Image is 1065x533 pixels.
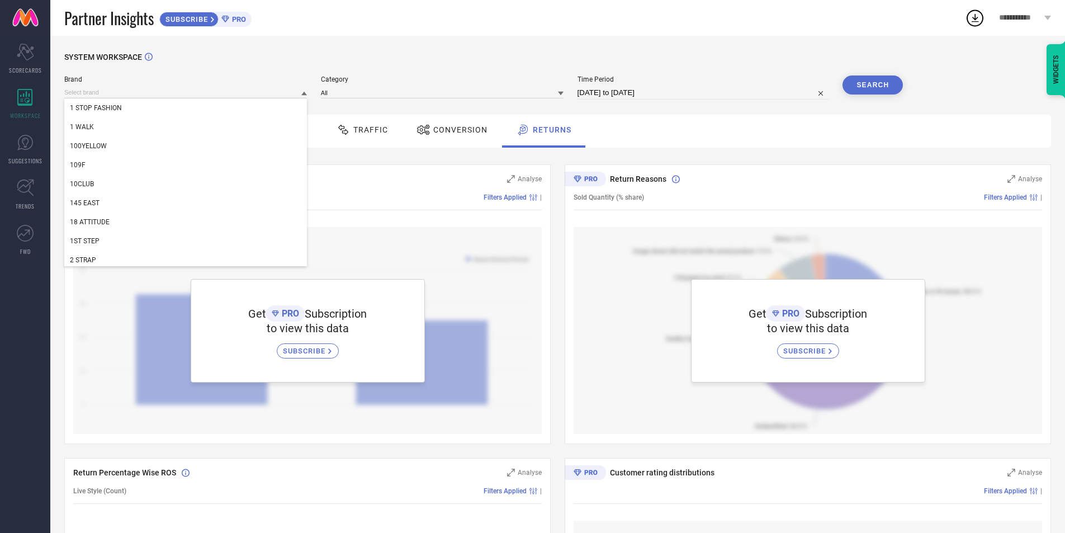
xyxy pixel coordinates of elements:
span: SUBSCRIBE [160,15,211,23]
span: 100YELLOW [70,142,107,150]
span: 1ST STEP [70,237,100,245]
span: Live Style (Count) [73,487,126,495]
span: to view this data [267,322,349,335]
span: SYSTEM WORKSPACE [64,53,142,62]
span: 145 EAST [70,199,100,207]
span: 1 STOP FASHION [70,104,122,112]
span: Analyse [518,175,542,183]
span: PRO [779,308,799,319]
span: Returns [533,125,571,134]
span: SUBSCRIBE [283,347,328,355]
span: Filters Applied [984,194,1027,201]
span: WORKSPACE [10,111,41,120]
div: 1 STOP FASHION [64,98,307,117]
span: Subscription [805,307,867,320]
span: SCORECARDS [9,66,42,74]
span: Get [248,307,266,320]
svg: Zoom [507,175,515,183]
span: Partner Insights [64,7,154,30]
div: 18 ATTITUDE [64,213,307,232]
a: SUBSCRIBE [777,335,839,359]
span: Brand [64,76,307,83]
div: 109F [64,155,307,174]
div: Premium [565,465,606,482]
span: | [540,487,542,495]
span: Filters Applied [484,487,527,495]
span: PRO [229,15,246,23]
span: 10CLUB [70,180,94,188]
svg: Zoom [1007,469,1015,477]
span: Filters Applied [984,487,1027,495]
span: Subscription [305,307,367,320]
button: Search [842,76,903,95]
input: Select brand [64,87,307,98]
div: 1ST STEP [64,232,307,251]
span: Sold Quantity (% share) [574,194,644,201]
span: 18 ATTITUDE [70,218,110,226]
span: Analyse [1018,469,1042,477]
span: | [1040,487,1042,495]
div: Premium [565,172,606,188]
div: 10CLUB [64,174,307,194]
a: SUBSCRIBEPRO [159,9,252,27]
span: | [1040,194,1042,201]
span: Return Percentage Wise ROS [73,468,176,477]
span: 1 WALK [70,123,94,131]
span: Customer rating distributions [610,468,714,477]
span: TRENDS [16,202,35,210]
span: to view this data [767,322,849,335]
span: Filters Applied [484,194,527,201]
span: SUBSCRIBE [783,347,829,355]
svg: Zoom [507,469,515,477]
span: 109F [70,161,86,169]
div: 145 EAST [64,194,307,213]
span: Conversion [433,125,487,134]
input: Select time period [578,86,829,100]
div: 1 WALK [64,117,307,136]
a: SUBSCRIBE [277,335,339,359]
div: Open download list [965,8,985,28]
span: PRO [279,308,299,319]
span: Traffic [353,125,388,134]
span: 2 STRAP [70,256,96,264]
span: Return Reasons [610,174,666,183]
span: Category [321,76,564,83]
span: Analyse [518,469,542,477]
span: | [540,194,542,201]
div: 100YELLOW [64,136,307,155]
span: SUGGESTIONS [8,157,42,165]
span: FWD [20,247,31,256]
div: 2 STRAP [64,251,307,270]
span: Time Period [578,76,829,83]
svg: Zoom [1007,175,1015,183]
span: Get [749,307,766,320]
span: Analyse [1018,175,1042,183]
